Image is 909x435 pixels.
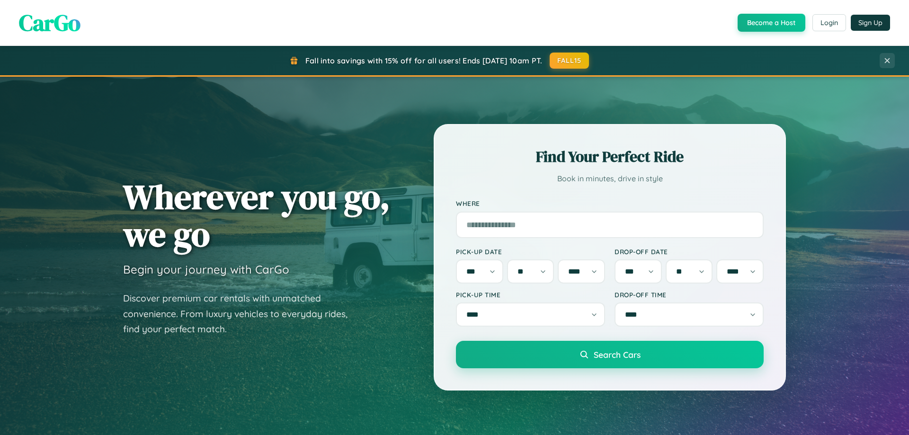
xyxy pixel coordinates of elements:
label: Where [456,200,764,208]
span: CarGo [19,7,80,38]
h3: Begin your journey with CarGo [123,262,289,276]
p: Book in minutes, drive in style [456,172,764,186]
button: Login [812,14,846,31]
span: Search Cars [594,349,641,360]
button: Search Cars [456,341,764,368]
button: Become a Host [738,14,805,32]
button: Sign Up [851,15,890,31]
h2: Find Your Perfect Ride [456,146,764,167]
label: Drop-off Time [615,291,764,299]
label: Pick-up Date [456,248,605,256]
span: Fall into savings with 15% off for all users! Ends [DATE] 10am PT. [305,56,543,65]
p: Discover premium car rentals with unmatched convenience. From luxury vehicles to everyday rides, ... [123,291,360,337]
button: FALL15 [550,53,589,69]
label: Pick-up Time [456,291,605,299]
label: Drop-off Date [615,248,764,256]
h1: Wherever you go, we go [123,178,390,253]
